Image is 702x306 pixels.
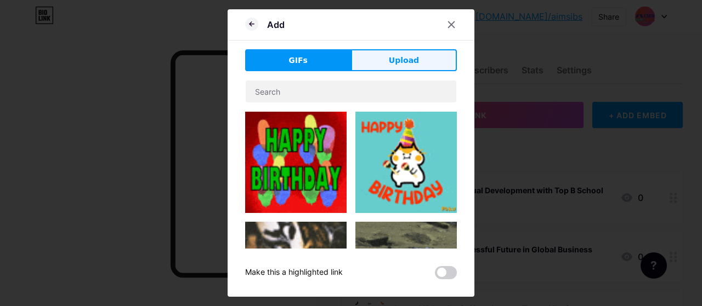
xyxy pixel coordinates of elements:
[288,55,308,66] span: GIFs
[389,55,419,66] span: Upload
[355,222,457,279] img: Gihpy
[246,80,456,102] input: Search
[245,266,343,279] div: Make this a highlighted link
[355,112,457,213] img: Gihpy
[245,49,351,71] button: GIFs
[267,18,285,31] div: Add
[245,112,347,213] img: Gihpy
[351,49,457,71] button: Upload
